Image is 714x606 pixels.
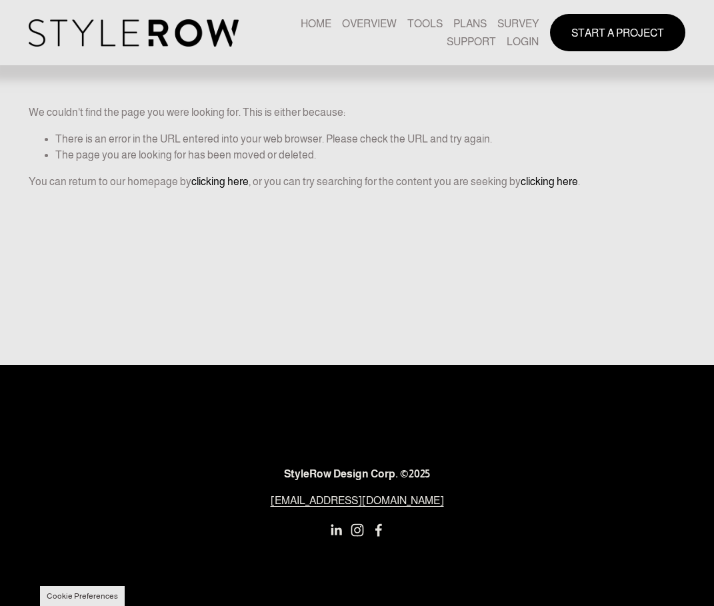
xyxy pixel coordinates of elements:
[29,19,239,47] img: StyleRow
[40,586,125,606] section: Manage previously selected cookie options
[301,15,331,33] a: HOME
[351,523,364,537] a: Instagram
[29,174,685,190] p: You can return to our homepage by , or you can try searching for the content you are seeking by .
[284,468,430,479] strong: StyleRow Design Corp. ©2025
[447,34,496,50] span: SUPPORT
[507,33,539,51] a: LOGIN
[271,493,444,509] a: [EMAIL_ADDRESS][DOMAIN_NAME]
[29,76,685,121] p: We couldn't find the page you were looking for. This is either because:
[47,591,118,601] button: Cookie Preferences
[329,523,343,537] a: LinkedIn
[497,15,539,33] a: SURVEY
[55,147,685,163] li: The page you are looking for has been moved or deleted.
[453,15,487,33] a: PLANS
[407,15,443,33] a: TOOLS
[550,14,685,51] a: START A PROJECT
[342,15,397,33] a: OVERVIEW
[372,523,385,537] a: Facebook
[447,33,496,51] a: folder dropdown
[521,176,578,187] a: clicking here
[191,176,249,187] a: clicking here
[55,131,685,147] li: There is an error in the URL entered into your web browser. Please check the URL and try again.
